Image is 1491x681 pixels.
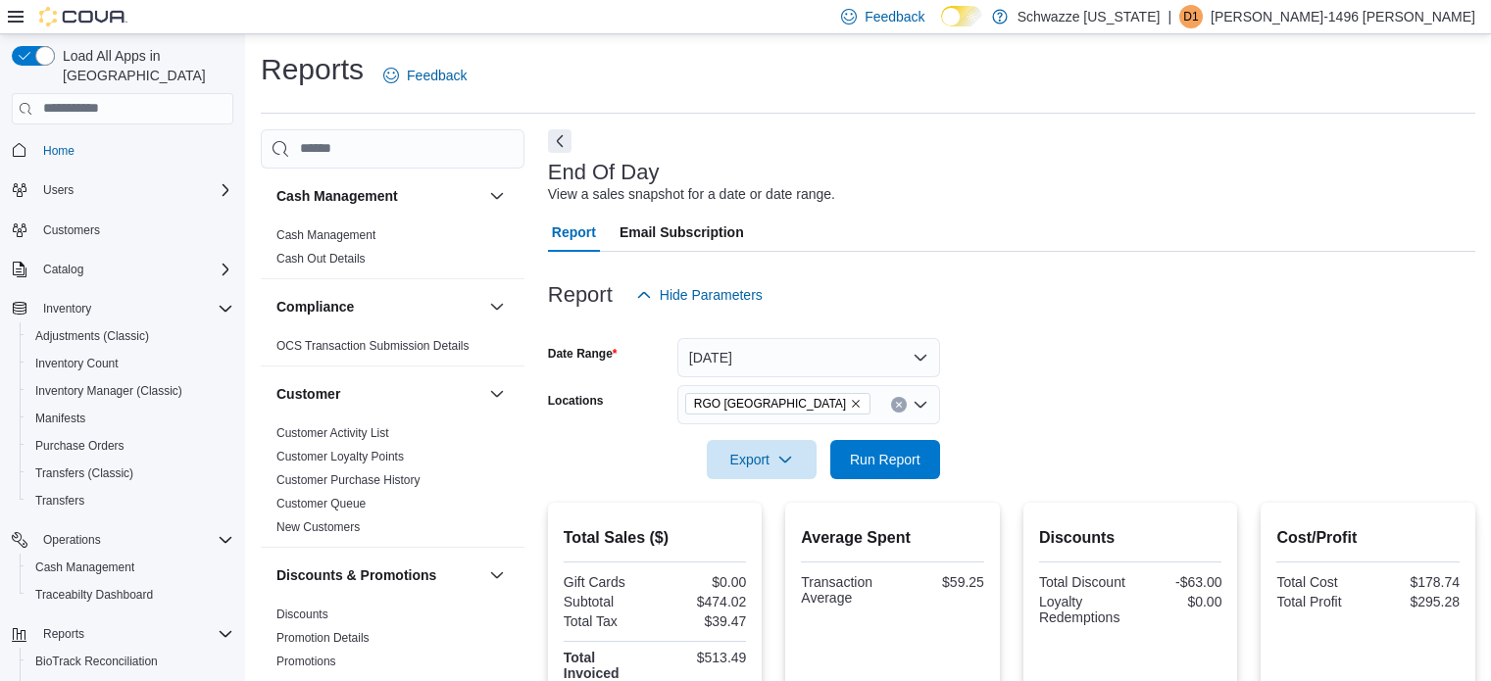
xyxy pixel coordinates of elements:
[261,603,524,681] div: Discounts & Promotions
[35,493,84,509] span: Transfers
[35,218,233,242] span: Customers
[564,613,651,629] div: Total Tax
[35,383,182,399] span: Inventory Manager (Classic)
[20,377,241,405] button: Inventory Manager (Classic)
[564,574,651,590] div: Gift Cards
[27,407,233,430] span: Manifests
[1372,594,1460,609] div: $295.28
[35,622,233,646] span: Reports
[1039,594,1126,625] div: Loyalty Redemptions
[564,650,620,681] strong: Total Invoiced
[485,563,509,587] button: Discounts & Promotions
[276,338,470,354] span: OCS Transaction Submission Details
[276,228,375,242] a: Cash Management
[276,450,404,463] a: Customer Loyalty Points
[913,397,928,413] button: Open list of options
[548,283,613,307] h3: Report
[43,143,75,159] span: Home
[659,574,746,590] div: $0.00
[620,213,744,252] span: Email Subscription
[27,489,233,512] span: Transfers
[35,139,82,163] a: Home
[685,393,870,414] span: RGO 6 Northeast Heights
[694,394,846,413] span: RGO [GEOGRAPHIC_DATA]
[276,251,366,267] span: Cash Out Details
[897,574,984,590] div: $59.25
[27,352,233,375] span: Inventory Count
[35,328,149,344] span: Adjustments (Classic)
[865,7,924,26] span: Feedback
[27,650,233,673] span: BioTrack Reconciliation
[276,384,481,404] button: Customer
[276,520,360,534] a: New Customers
[660,285,763,305] span: Hide Parameters
[35,438,124,454] span: Purchase Orders
[276,473,421,487] a: Customer Purchase History
[1276,594,1364,609] div: Total Profit
[35,297,99,320] button: Inventory
[276,497,366,511] a: Customer Queue
[276,426,389,440] a: Customer Activity List
[35,528,109,552] button: Operations
[1372,574,1460,590] div: $178.74
[27,462,141,485] a: Transfers (Classic)
[35,297,233,320] span: Inventory
[552,213,596,252] span: Report
[27,583,161,607] a: Traceabilty Dashboard
[4,295,241,322] button: Inventory
[27,556,233,579] span: Cash Management
[801,526,984,550] h2: Average Spent
[276,252,366,266] a: Cash Out Details
[1134,574,1221,590] div: -$63.00
[35,219,108,242] a: Customers
[35,356,119,371] span: Inventory Count
[27,650,166,673] a: BioTrack Reconciliation
[548,184,835,205] div: View a sales snapshot for a date or date range.
[1039,574,1126,590] div: Total Discount
[35,411,85,426] span: Manifests
[4,136,241,165] button: Home
[1039,526,1222,550] h2: Discounts
[43,182,74,198] span: Users
[276,186,398,206] h3: Cash Management
[1183,5,1198,28] span: D1
[20,432,241,460] button: Purchase Orders
[261,50,364,89] h1: Reports
[485,184,509,208] button: Cash Management
[20,581,241,608] button: Traceabilty Dashboard
[407,66,467,85] span: Feedback
[20,554,241,581] button: Cash Management
[43,222,100,238] span: Customers
[27,324,233,348] span: Adjustments (Classic)
[43,532,101,548] span: Operations
[276,186,481,206] button: Cash Management
[830,440,940,479] button: Run Report
[35,654,158,669] span: BioTrack Reconciliation
[35,465,133,481] span: Transfers (Classic)
[276,297,354,316] h3: Compliance
[276,565,481,585] button: Discounts & Promotions
[719,440,805,479] span: Export
[1018,5,1161,28] p: Schwazze [US_STATE]
[548,161,660,184] h3: End Of Day
[375,56,474,95] a: Feedback
[276,425,389,441] span: Customer Activity List
[801,574,888,606] div: Transaction Average
[27,434,233,458] span: Purchase Orders
[27,324,157,348] a: Adjustments (Classic)
[4,216,241,244] button: Customers
[20,322,241,350] button: Adjustments (Classic)
[276,654,336,669] span: Promotions
[4,526,241,554] button: Operations
[276,472,421,488] span: Customer Purchase History
[276,608,328,621] a: Discounts
[276,384,340,404] h3: Customer
[659,613,746,629] div: $39.47
[27,379,233,403] span: Inventory Manager (Classic)
[659,594,746,609] div: $474.02
[27,489,92,512] a: Transfers
[276,655,336,668] a: Promotions
[564,594,651,609] div: Subtotal
[941,6,982,26] input: Dark Mode
[27,462,233,485] span: Transfers (Classic)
